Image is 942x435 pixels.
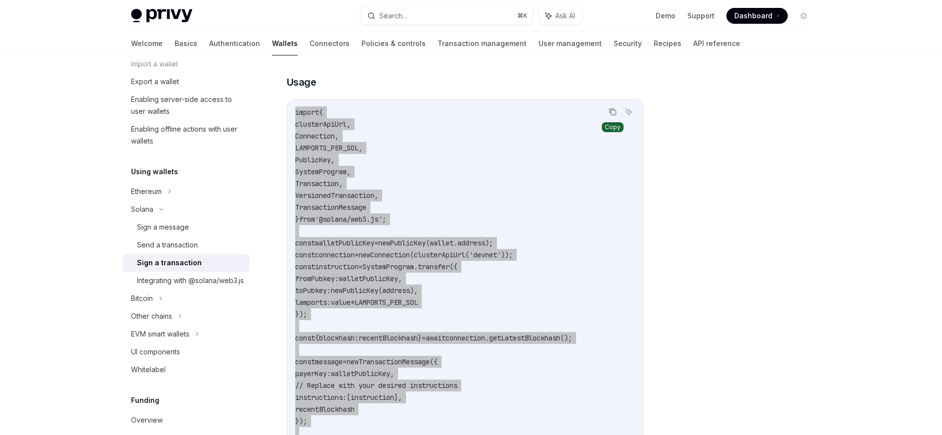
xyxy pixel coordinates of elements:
[131,166,178,178] h5: Using wallets
[343,357,347,366] span: =
[418,262,449,271] span: transfer
[379,10,407,22] div: Search...
[362,262,414,271] span: SystemProgram
[295,286,331,295] span: toPubkey:
[295,191,374,200] span: VersionedTransaction
[295,203,366,212] span: TransactionMessage
[359,262,362,271] span: =
[137,275,244,287] div: Integrating with @solana/web3.js
[295,381,457,390] span: // Replace with your desired instructions
[560,334,572,342] span: ();
[501,250,513,259] span: ));
[796,8,811,24] button: Toggle dark mode
[287,75,316,89] span: Usage
[331,298,351,307] span: value
[347,357,359,366] span: new
[446,334,485,342] span: connection
[374,191,378,200] span: ,
[131,9,192,23] img: light logo
[123,236,250,254] a: Send a transaction
[382,286,410,295] span: address
[315,262,359,271] span: instruction
[370,250,410,259] span: Connection
[131,346,180,358] div: UI components
[489,334,560,342] span: getLatestBlockhash
[131,76,179,88] div: Export a wallet
[347,167,351,176] span: ,
[351,393,394,402] span: instruction
[295,250,315,259] span: const
[374,239,378,247] span: =
[131,394,159,406] h5: Funding
[339,274,398,283] span: walletPublicKey
[517,12,528,20] span: ⌘ K
[359,250,370,259] span: new
[137,221,189,233] div: Sign a message
[295,215,299,224] span: }
[555,11,575,21] span: Ask AI
[175,32,197,55] a: Basics
[398,274,402,283] span: ,
[355,250,359,259] span: =
[319,334,355,342] span: blockhash
[315,239,374,247] span: walletPublicKey
[272,32,298,55] a: Wallets
[343,286,378,295] span: PublicKey
[137,257,202,269] div: Sign a transaction
[123,91,250,120] a: Enabling server-side access to user wallets
[382,215,386,224] span: ;
[614,32,642,55] a: Security
[331,286,343,295] span: new
[295,274,339,283] span: fromPubkey:
[485,239,493,247] span: );
[295,298,331,307] span: lamports:
[295,417,307,426] span: });
[360,7,534,25] button: Search...⌘K
[295,262,315,271] span: const
[123,254,250,272] a: Sign a transaction
[295,393,347,402] span: instructions:
[426,239,430,247] span: (
[414,262,418,271] span: .
[295,334,315,342] span: const
[430,239,453,247] span: wallet
[347,120,351,129] span: ,
[310,32,350,55] a: Connectors
[123,73,250,91] a: Export a wallet
[469,250,501,259] span: 'devnet'
[295,179,339,188] span: Transaction
[410,250,414,259] span: (
[734,11,772,21] span: Dashboard
[485,334,489,342] span: .
[602,122,624,132] div: Copy
[315,215,382,224] span: '@solana/web3.js'
[131,328,189,340] div: EVM smart wallets
[453,239,457,247] span: .
[606,105,619,118] button: Copy the contents from the code block
[319,108,323,117] span: {
[295,155,331,164] span: PublicKey
[538,32,602,55] a: User management
[347,393,351,402] span: [
[131,364,166,376] div: Whitelabel
[355,334,359,342] span: :
[687,11,715,21] a: Support
[295,120,347,129] span: clusterApiUrl
[315,357,343,366] span: message
[410,286,418,295] span: ),
[361,32,426,55] a: Policies & controls
[339,179,343,188] span: ,
[295,310,307,319] span: });
[378,239,390,247] span: new
[449,262,457,271] span: ({
[359,144,362,152] span: ,
[123,272,250,290] a: Integrating with @solana/web3.js
[315,250,355,259] span: connection
[378,286,382,295] span: (
[131,123,244,147] div: Enabling offline actions with user wallets
[123,411,250,429] a: Overview
[131,203,153,215] div: Solana
[209,32,260,55] a: Authentication
[359,357,430,366] span: TransactionMessage
[295,239,315,247] span: const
